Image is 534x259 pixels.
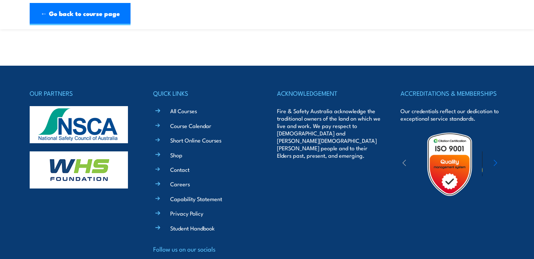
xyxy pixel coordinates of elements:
a: Contact [170,165,189,173]
a: All Courses [170,107,197,115]
img: whs-logo-footer [30,151,128,188]
h4: OUR PARTNERS [30,88,133,98]
a: Shop [170,151,182,159]
h4: Follow us on our socials [153,244,257,254]
p: Fire & Safety Australia acknowledge the traditional owners of the land on which we live and work.... [277,107,381,159]
a: Careers [170,180,190,188]
h4: QUICK LINKS [153,88,257,98]
p: Our credentials reflect our dedication to exceptional service standards. [400,107,504,122]
img: Untitled design (19) [417,132,482,197]
a: Capability Statement [170,195,222,203]
a: Short Online Courses [170,136,221,144]
img: nsca-logo-footer [30,106,128,143]
h4: ACKNOWLEDGEMENT [277,88,381,98]
a: Course Calendar [170,122,211,129]
h4: ACCREDITATIONS & MEMBERSHIPS [400,88,504,98]
a: Student Handbook [170,224,215,232]
a: Privacy Policy [170,209,203,217]
a: ← Go back to course page [30,3,131,25]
